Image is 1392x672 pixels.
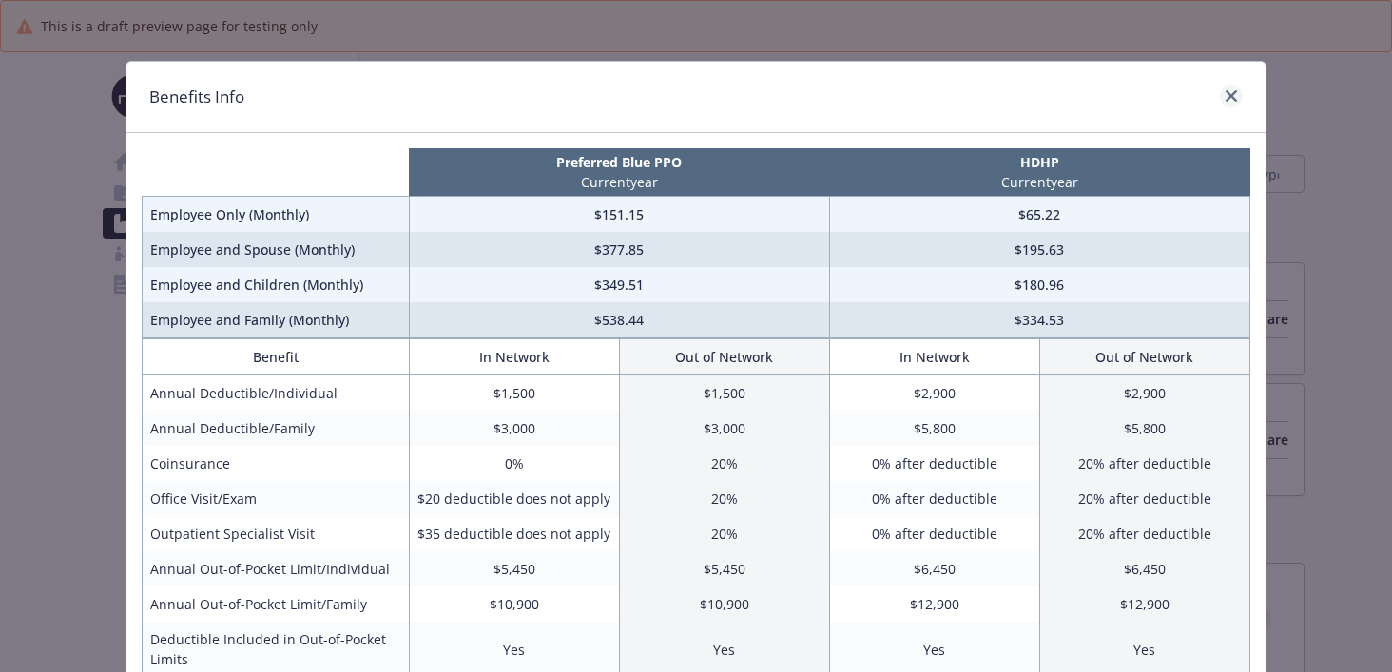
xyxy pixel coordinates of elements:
[1039,411,1249,446] td: $5,800
[409,551,619,586] td: $5,450
[143,267,410,302] td: Employee and Children (Monthly)
[409,481,619,516] td: $20 deductible does not apply
[1039,551,1249,586] td: $6,450
[829,481,1039,516] td: 0% after deductible
[829,516,1039,551] td: 0% after deductible
[829,302,1249,338] td: $334.53
[143,375,410,412] td: Annual Deductible/Individual
[143,148,410,197] th: intentionally left blank
[1220,85,1243,107] a: close
[1039,481,1249,516] td: 20% after deductible
[413,152,825,172] p: Preferred Blue PPO
[829,446,1039,481] td: 0% after deductible
[829,232,1249,267] td: $195.63
[619,411,829,446] td: $3,000
[409,446,619,481] td: 0%
[829,339,1039,375] th: In Network
[1039,516,1249,551] td: 20% after deductible
[409,232,829,267] td: $377.85
[829,551,1039,586] td: $6,450
[143,302,410,338] td: Employee and Family (Monthly)
[143,446,410,481] td: Coinsurance
[1039,339,1249,375] th: Out of Network
[829,267,1249,302] td: $180.96
[143,411,410,446] td: Annual Deductible/Family
[829,411,1039,446] td: $5,800
[409,375,619,412] td: $1,500
[143,339,410,375] th: Benefit
[829,586,1039,622] td: $12,900
[619,586,829,622] td: $10,900
[409,197,829,233] td: $151.15
[409,586,619,622] td: $10,900
[833,152,1246,172] p: HDHP
[143,232,410,267] td: Employee and Spouse (Monthly)
[143,481,410,516] td: Office Visit/Exam
[619,446,829,481] td: 20%
[619,481,829,516] td: 20%
[409,267,829,302] td: $349.51
[409,302,829,338] td: $538.44
[1039,446,1249,481] td: 20% after deductible
[829,375,1039,412] td: $2,900
[143,586,410,622] td: Annual Out-of-Pocket Limit/Family
[143,197,410,233] td: Employee Only (Monthly)
[409,411,619,446] td: $3,000
[409,339,619,375] th: In Network
[619,339,829,375] th: Out of Network
[1039,375,1249,412] td: $2,900
[413,172,825,192] p: Current year
[149,85,244,109] h1: Benefits Info
[833,172,1246,192] p: Current year
[143,516,410,551] td: Outpatient Specialist Visit
[143,551,410,586] td: Annual Out-of-Pocket Limit/Individual
[619,375,829,412] td: $1,500
[409,516,619,551] td: $35 deductible does not apply
[1039,586,1249,622] td: $12,900
[619,516,829,551] td: 20%
[829,197,1249,233] td: $65.22
[619,551,829,586] td: $5,450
